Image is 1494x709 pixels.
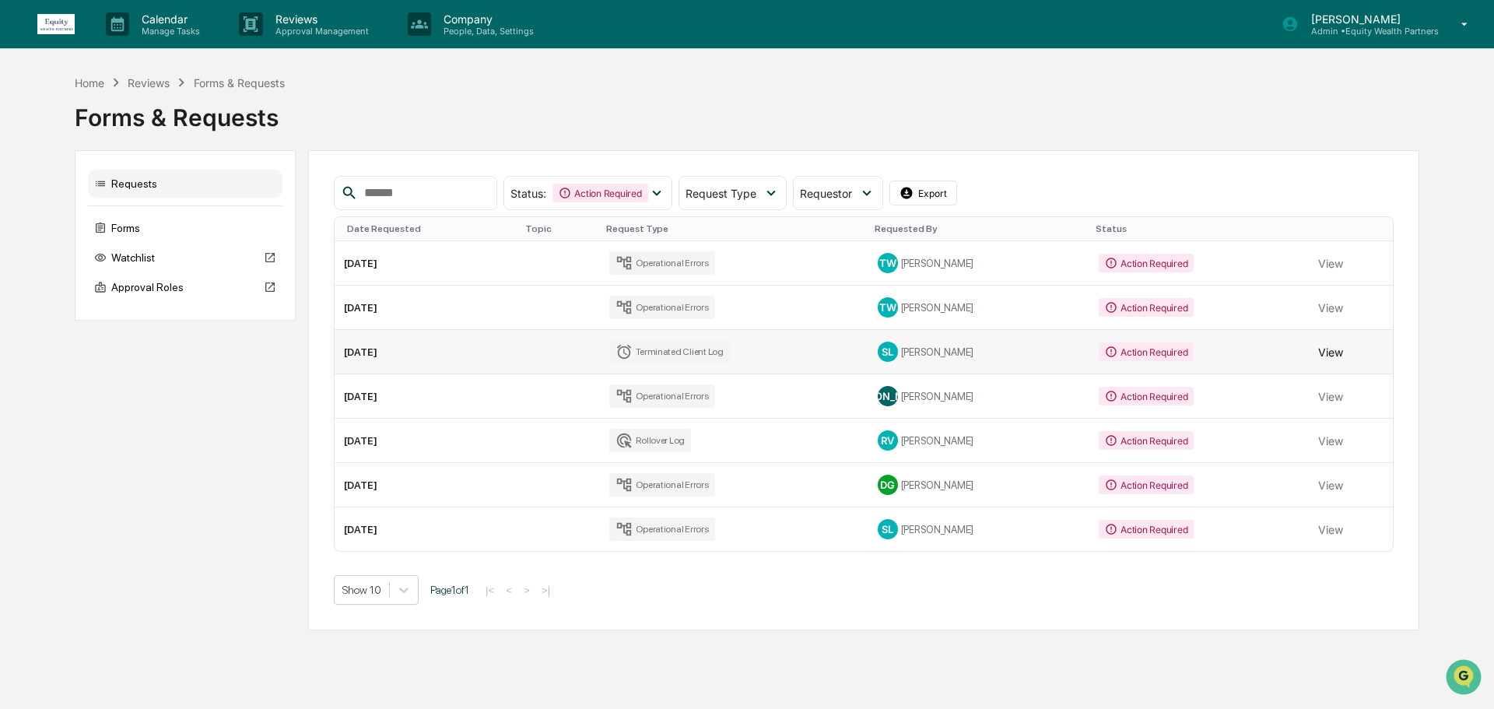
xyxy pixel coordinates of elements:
[113,198,125,210] div: 🗄️
[878,430,1080,451] div: [PERSON_NAME]
[88,214,282,242] div: Forms
[110,263,188,276] a: Powered byPylon
[1299,12,1439,26] p: [PERSON_NAME]
[878,430,898,451] div: RV
[53,135,197,147] div: We're available if you need us!
[265,124,283,142] button: Start new chat
[878,519,1080,539] div: [PERSON_NAME]
[335,507,519,551] td: [DATE]
[37,14,75,34] img: logo
[609,384,715,408] div: Operational Errors
[431,26,542,37] p: People, Data, Settings
[609,473,715,497] div: Operational Errors
[16,119,44,147] img: 1746055101610-c473b297-6a78-478c-a979-82029cc54cd1
[9,219,104,247] a: 🔎Data Lookup
[519,584,535,597] button: >
[431,12,542,26] p: Company
[1318,292,1343,323] button: View
[606,223,862,234] div: Request Type
[75,91,1419,132] div: Forms & Requests
[88,273,282,301] div: Approval Roles
[1299,26,1439,37] p: Admin • Equity Wealth Partners
[609,518,715,541] div: Operational Errors
[335,419,519,463] td: [DATE]
[889,181,958,205] button: Export
[878,386,898,406] div: [PERSON_NAME]
[481,584,499,597] button: |<
[335,374,519,419] td: [DATE]
[1444,658,1486,700] iframe: Open customer support
[335,286,519,330] td: [DATE]
[878,297,1080,318] div: [PERSON_NAME]
[107,190,199,218] a: 🗄️Attestations
[510,187,546,200] span: Status :
[9,190,107,218] a: 🖐️Preclearance
[1318,247,1343,279] button: View
[194,76,285,90] div: Forms & Requests
[1096,223,1303,234] div: Status
[878,475,898,495] div: DG
[1318,514,1343,545] button: View
[129,12,208,26] p: Calendar
[430,584,469,596] span: Page 1 of 1
[878,386,1080,406] div: [PERSON_NAME]
[335,463,519,507] td: [DATE]
[263,26,377,37] p: Approval Management
[1099,476,1194,494] div: Action Required
[1318,469,1343,500] button: View
[31,226,98,241] span: Data Lookup
[878,253,1080,273] div: [PERSON_NAME]
[1318,336,1343,367] button: View
[609,251,715,275] div: Operational Errors
[128,196,193,212] span: Attestations
[875,223,1083,234] div: Requested By
[609,429,691,452] div: Rollover Log
[552,184,647,202] div: Action Required
[75,76,104,90] div: Home
[878,519,898,539] div: SL
[609,340,730,363] div: Terminated Client Log
[88,244,282,272] div: Watchlist
[1318,425,1343,456] button: View
[335,330,519,374] td: [DATE]
[878,297,898,318] div: TW
[878,342,1080,362] div: [PERSON_NAME]
[16,33,283,58] p: How can we help?
[155,264,188,276] span: Pylon
[128,76,170,90] div: Reviews
[525,223,594,234] div: Topic
[1099,298,1194,317] div: Action Required
[31,196,100,212] span: Preclearance
[129,26,208,37] p: Manage Tasks
[1099,387,1194,405] div: Action Required
[16,227,28,240] div: 🔎
[88,170,282,198] div: Requests
[878,475,1080,495] div: [PERSON_NAME]
[40,71,257,87] input: Clear
[686,187,756,200] span: Request Type
[53,119,255,135] div: Start new chat
[347,223,513,234] div: Date Requested
[1318,381,1343,412] button: View
[335,241,519,286] td: [DATE]
[878,253,898,273] div: TW
[263,12,377,26] p: Reviews
[1099,520,1194,539] div: Action Required
[800,187,852,200] span: Requestor
[1099,431,1194,450] div: Action Required
[878,342,898,362] div: SL
[609,296,715,319] div: Operational Errors
[16,198,28,210] div: 🖐️
[1099,254,1194,272] div: Action Required
[537,584,555,597] button: >|
[1099,342,1194,361] div: Action Required
[501,584,517,597] button: <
